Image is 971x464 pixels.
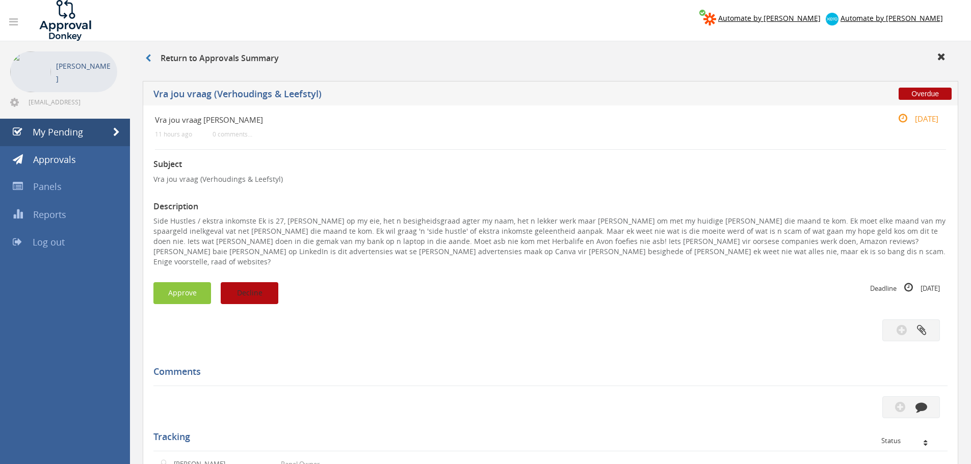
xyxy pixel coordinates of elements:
[153,216,948,267] p: Side Hustles / ekstra inkomste Ek is 27, [PERSON_NAME] op my eie, het n besigheidsgraad agter my ...
[213,130,252,138] small: 0 comments...
[33,153,76,166] span: Approvals
[153,432,940,442] h5: Tracking
[153,202,948,211] h3: Description
[899,88,952,100] span: Overdue
[155,116,814,124] h4: Vra jou vraag [PERSON_NAME]
[145,54,279,63] h3: Return to Approvals Summary
[703,13,716,25] img: zapier-logomark.png
[33,126,83,138] span: My Pending
[153,89,711,102] h5: Vra jou vraag (Verhoudings & Leefstyl)
[33,180,62,193] span: Panels
[881,437,940,444] div: Status
[870,282,940,293] small: Deadline [DATE]
[153,174,948,184] p: Vra jou vraag (Verhoudings & Leefstyl)
[887,113,938,124] small: [DATE]
[29,98,115,106] span: [EMAIL_ADDRESS][DOMAIN_NAME]
[33,208,66,221] span: Reports
[841,13,943,23] span: Automate by [PERSON_NAME]
[155,130,192,138] small: 11 hours ago
[153,282,211,304] button: Approve
[221,282,278,304] button: Decline
[153,367,940,377] h5: Comments
[33,236,65,248] span: Log out
[56,60,112,85] p: [PERSON_NAME]
[826,13,838,25] img: xero-logo.png
[153,160,948,169] h3: Subject
[718,13,821,23] span: Automate by [PERSON_NAME]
